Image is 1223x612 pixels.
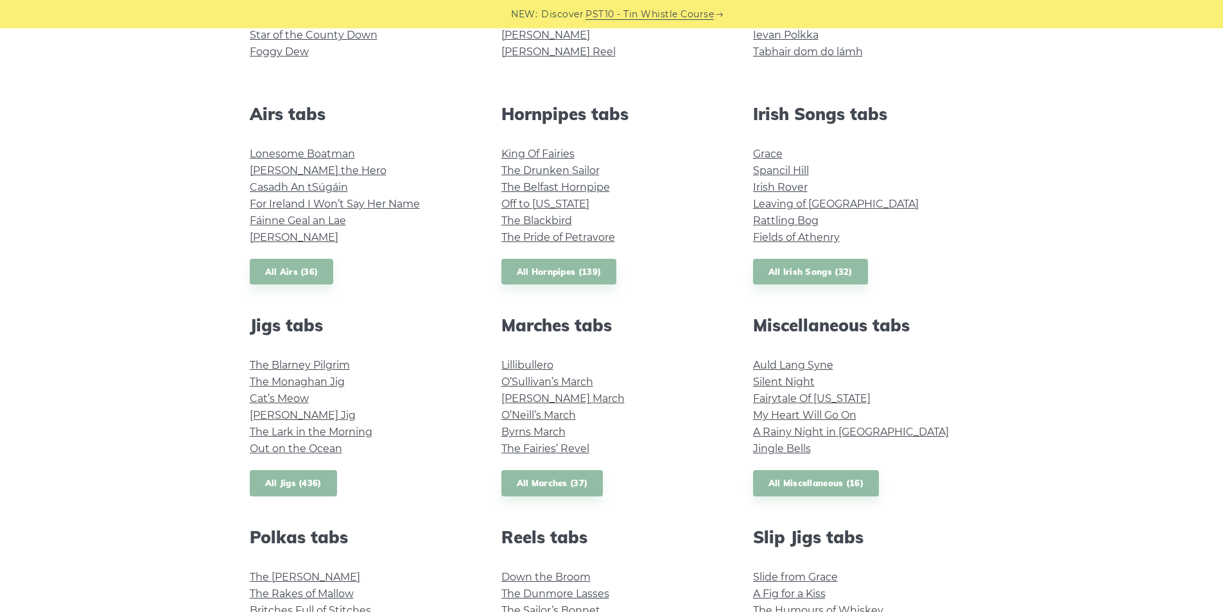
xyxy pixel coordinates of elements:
a: Ievan Polkka [753,29,819,41]
a: Jingle Bells [753,442,811,455]
a: The Dunmore Lasses [501,588,609,600]
a: Off to [US_STATE] [501,198,589,210]
a: The Rakes of Mallow [250,588,354,600]
a: The Blarney Pilgrim [250,359,350,371]
a: The Fairies’ Revel [501,442,589,455]
span: NEW: [511,7,537,22]
a: Fáinne Geal an Lae [250,214,346,227]
a: Slide from Grace [753,571,838,583]
a: Lonesome Boatman [250,148,355,160]
a: Lillibullero [501,359,553,371]
a: Spancil Hill [753,164,809,177]
a: All Irish Songs (32) [753,259,868,285]
a: King Of Fairies [501,148,575,160]
a: A Rainy Night in [GEOGRAPHIC_DATA] [753,426,949,438]
a: Byrns March [501,426,566,438]
a: Tabhair dom do lámh [753,46,863,58]
h2: Marches tabs [501,315,722,335]
a: PST10 - Tin Whistle Course [585,7,714,22]
a: The [PERSON_NAME] [250,571,360,583]
h2: Airs tabs [250,104,471,124]
a: The Pride of Petravore [501,231,615,243]
a: The Drunken Sailor [501,164,600,177]
a: My Heart Will Go On [753,409,856,421]
a: Silent Night [753,376,815,388]
h2: Polkas tabs [250,527,471,547]
a: [PERSON_NAME] March [501,392,625,405]
a: Rattling Bog [753,214,819,227]
h2: Miscellaneous tabs [753,315,974,335]
a: Foggy Dew [250,46,309,58]
a: [PERSON_NAME] Jig [250,409,356,421]
a: The Lark in the Morning [250,426,372,438]
a: Fairytale Of [US_STATE] [753,392,871,405]
a: Fields of Athenry [753,231,840,243]
a: Leaving of [GEOGRAPHIC_DATA] [753,198,919,210]
a: Irish Rover [753,181,808,193]
span: Discover [541,7,584,22]
h2: Reels tabs [501,527,722,547]
a: Star of the County Down [250,29,377,41]
a: The Monaghan Jig [250,376,345,388]
a: [PERSON_NAME] the Hero [250,164,386,177]
a: [PERSON_NAME] [250,231,338,243]
a: For Ireland I Won’t Say Her Name [250,198,420,210]
a: All Jigs (436) [250,470,337,496]
h2: Jigs tabs [250,315,471,335]
a: A Fig for a Kiss [753,588,826,600]
a: Out on the Ocean [250,442,342,455]
a: Grace [753,148,783,160]
a: All Hornpipes (139) [501,259,617,285]
a: All Miscellaneous (16) [753,470,880,496]
a: O’Neill’s March [501,409,576,421]
a: Casadh An tSúgáin [250,181,348,193]
a: [PERSON_NAME] Reel [501,46,616,58]
a: The Belfast Hornpipe [501,181,610,193]
h2: Hornpipes tabs [501,104,722,124]
a: O’Sullivan’s March [501,376,593,388]
h2: Slip Jigs tabs [753,527,974,547]
a: The Blackbird [501,214,572,227]
h2: Irish Songs tabs [753,104,974,124]
a: [PERSON_NAME] [501,29,590,41]
a: Down the Broom [501,571,591,583]
a: All Airs (36) [250,259,334,285]
a: All Marches (37) [501,470,603,496]
a: Auld Lang Syne [753,359,833,371]
a: Cat’s Meow [250,392,309,405]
